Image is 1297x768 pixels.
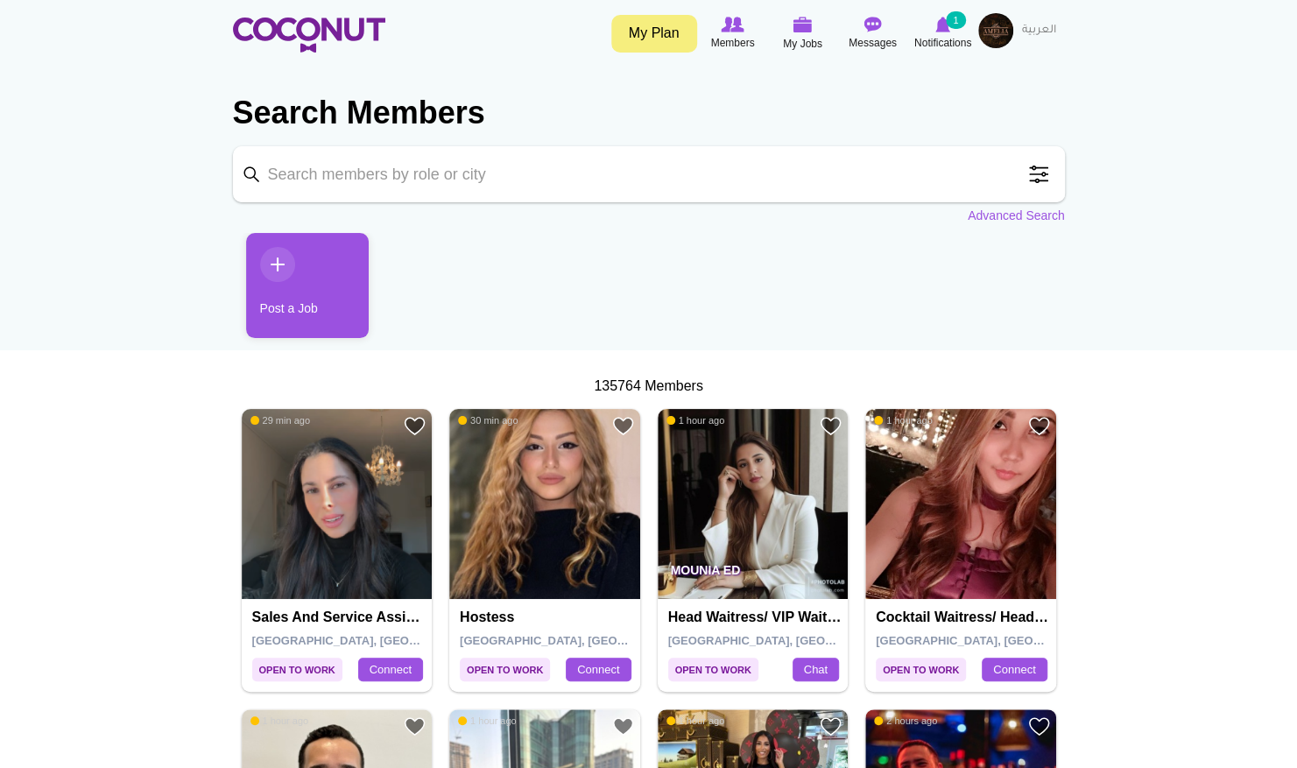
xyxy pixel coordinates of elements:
a: Add to Favourites [1028,415,1050,437]
a: My Jobs My Jobs [768,13,838,54]
a: Connect [982,658,1047,682]
h2: Search Members [233,92,1065,134]
span: 30 min ago [458,414,518,426]
img: Home [233,18,385,53]
span: 1 hour ago [250,715,309,727]
span: Open to Work [876,658,966,681]
span: [GEOGRAPHIC_DATA], [GEOGRAPHIC_DATA] [876,634,1125,647]
span: [GEOGRAPHIC_DATA], [GEOGRAPHIC_DATA] [252,634,502,647]
img: Messages [864,17,882,32]
span: 2 hours ago [874,715,937,727]
a: العربية [1013,13,1065,48]
span: [GEOGRAPHIC_DATA], [GEOGRAPHIC_DATA] [668,634,918,647]
small: 1 [946,11,965,29]
img: My Jobs [793,17,813,32]
a: Advanced Search [968,207,1065,224]
h4: Head Waitress/ VIP Waitress/ Waitress [668,609,842,625]
a: Connect [358,658,423,682]
a: Add to Favourites [404,415,426,437]
h4: Hostess [460,609,634,625]
img: Browse Members [721,17,744,32]
a: Add to Favourites [612,415,634,437]
a: Add to Favourites [404,715,426,737]
li: 1 / 1 [233,233,356,351]
span: My Jobs [783,35,822,53]
input: Search members by role or city [233,146,1065,202]
span: 1 hour ago [666,414,725,426]
span: 1 hour ago [458,715,517,727]
a: Messages Messages [838,13,908,53]
a: Chat [793,658,839,682]
span: [GEOGRAPHIC_DATA], [GEOGRAPHIC_DATA] [460,634,709,647]
a: Add to Favourites [820,715,842,737]
img: Notifications [935,17,950,32]
a: Add to Favourites [820,415,842,437]
a: My Plan [611,15,697,53]
span: 1 hour ago [666,715,725,727]
a: Connect [566,658,631,682]
span: 29 min ago [250,414,310,426]
span: Open to Work [460,658,550,681]
a: Add to Favourites [612,715,634,737]
h4: Sales and service assistant [252,609,426,625]
span: Notifications [914,34,971,52]
h4: Cocktail Waitress/ head waitresses/vip waitress/waitress [876,609,1050,625]
span: Messages [849,34,897,52]
span: Open to Work [252,658,342,681]
span: Members [710,34,754,52]
p: Mounia Ed [658,550,849,599]
a: Post a Job [246,233,369,338]
a: Browse Members Members [698,13,768,53]
a: Notifications Notifications 1 [908,13,978,53]
div: 135764 Members [233,377,1065,397]
span: Open to Work [668,658,758,681]
a: Add to Favourites [1028,715,1050,737]
span: 1 hour ago [874,414,933,426]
